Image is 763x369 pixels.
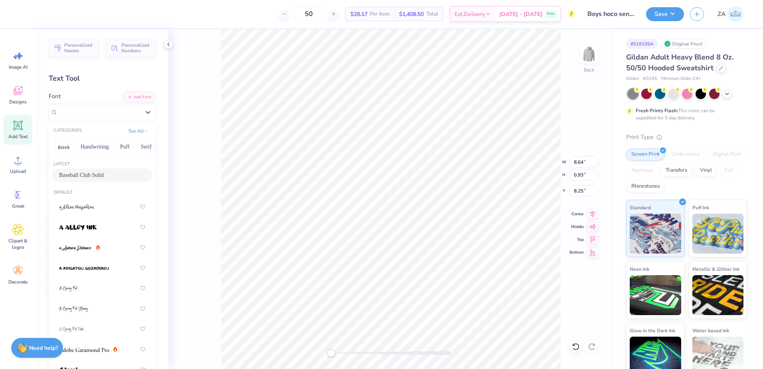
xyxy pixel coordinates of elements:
img: a Alloy Ink [59,225,97,230]
a: ZA [714,6,747,22]
span: Free [547,11,555,17]
span: Glow in the Dark Ink [630,326,675,335]
span: Water based Ink [692,326,729,335]
div: Original Proof [662,39,707,49]
span: ZA [718,10,725,19]
div: Digital Print [708,149,746,161]
span: Baseball Club Solid [59,171,104,179]
span: Personalized Numbers [121,42,151,54]
div: Vinyl [695,165,717,177]
img: Back [581,46,597,62]
div: CATEGORIES [53,127,82,134]
span: $28.17 [350,10,368,18]
button: Puff [116,141,134,153]
button: Save [646,7,684,21]
strong: Need help? [29,344,58,352]
span: Minimum Order: 24 + [661,75,701,82]
img: A Charming Font [59,286,78,292]
div: Back [584,66,594,73]
button: Greek [53,141,74,153]
div: Foil [720,165,738,177]
span: Per Item [370,10,389,18]
button: Personalized Names [49,39,99,57]
div: # 518199A [626,39,658,49]
div: Embroidery [667,149,705,161]
img: a Ahlan Wasahlan [59,204,95,210]
span: Metallic & Glitter Ink [692,265,739,273]
span: Add Text [8,133,28,140]
span: Top [569,236,584,243]
img: Puff Ink [692,214,744,254]
span: Middle [569,224,584,230]
span: Bottom [569,249,584,256]
div: Accessibility label [327,349,335,357]
img: a Arigatou Gozaimasu [59,266,109,271]
input: – – [293,7,324,21]
button: Add Font [123,92,156,102]
span: Neon Ink [630,265,649,273]
div: Rhinestones [626,181,665,192]
div: Screen Print [626,149,665,161]
div: Latest [49,161,156,168]
div: Applique [626,165,658,177]
span: Decorate [8,279,28,285]
img: Metallic & Glitter Ink [692,275,744,315]
strong: Fresh Prints Flash: [636,107,678,114]
span: Gildan Adult Heavy Blend 8 Oz. 50/50 Hooded Sweatshirt [626,52,733,73]
div: Transfers [660,165,692,177]
span: Designs [9,99,27,105]
span: Upload [10,168,26,175]
button: Personalized Numbers [106,39,156,57]
div: Default [49,189,156,196]
span: $1,408.50 [399,10,424,18]
button: Handwriting [76,141,113,153]
span: [DATE] - [DATE] [499,10,542,18]
span: Gildan [626,75,639,82]
span: Standard [630,203,651,212]
button: Serif [136,141,156,153]
img: A Charming Font Outline [59,327,84,332]
span: Personalized Names [64,42,94,54]
img: Standard [630,214,681,254]
span: Image AI [9,64,28,70]
span: Greek [12,203,24,209]
span: Est. Delivery [455,10,485,18]
button: See All [126,127,151,135]
input: Untitled Design [581,6,640,22]
img: Adobe Garamond Pro [59,347,109,353]
span: Puff Ink [692,203,709,212]
img: Neon Ink [630,275,681,315]
img: a Antara Distance [59,245,92,251]
div: Print Type [626,133,747,142]
span: # G185 [643,75,657,82]
span: Total [426,10,438,18]
span: Clipart & logos [5,238,31,250]
div: Text Tool [49,73,156,84]
label: Font [49,92,61,101]
div: This color can be expedited for 5 day delivery. [636,107,734,121]
span: Center [569,211,584,217]
img: A Charming Font Leftleaning [59,306,88,312]
img: Zuriel Alaba [727,6,743,22]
